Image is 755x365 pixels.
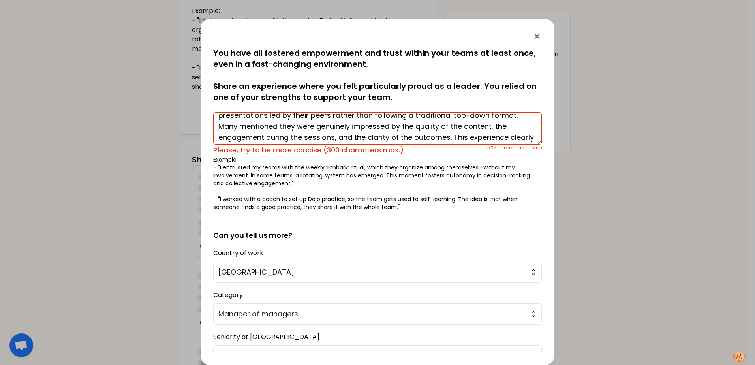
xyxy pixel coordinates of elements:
[213,262,542,283] button: [GEOGRAPHIC_DATA]
[213,145,487,156] div: Please, try to be more concise (300 characters max.)
[218,350,526,361] span: > 3 years
[213,217,542,241] h2: Can you tell us more?
[213,248,263,258] label: Country of work
[213,332,319,341] label: Seniority at [GEOGRAPHIC_DATA]
[213,290,243,299] label: Category
[213,303,542,325] button: Manager of managers
[213,156,542,211] p: Example: - "I entrusted my teams with the weekly ‘Embark’ ritual, which they organize among thems...
[213,47,542,103] p: You have all fostered empowerment and trust within your teams at least once, even in a fast-chang...
[487,145,542,156] div: 507 characters to strip
[218,267,526,278] span: [GEOGRAPHIC_DATA]
[213,112,542,145] textarea: Last week, I decided to give full ownership to my team by letting them design and lead their own ...
[218,309,526,320] span: Manager of managers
